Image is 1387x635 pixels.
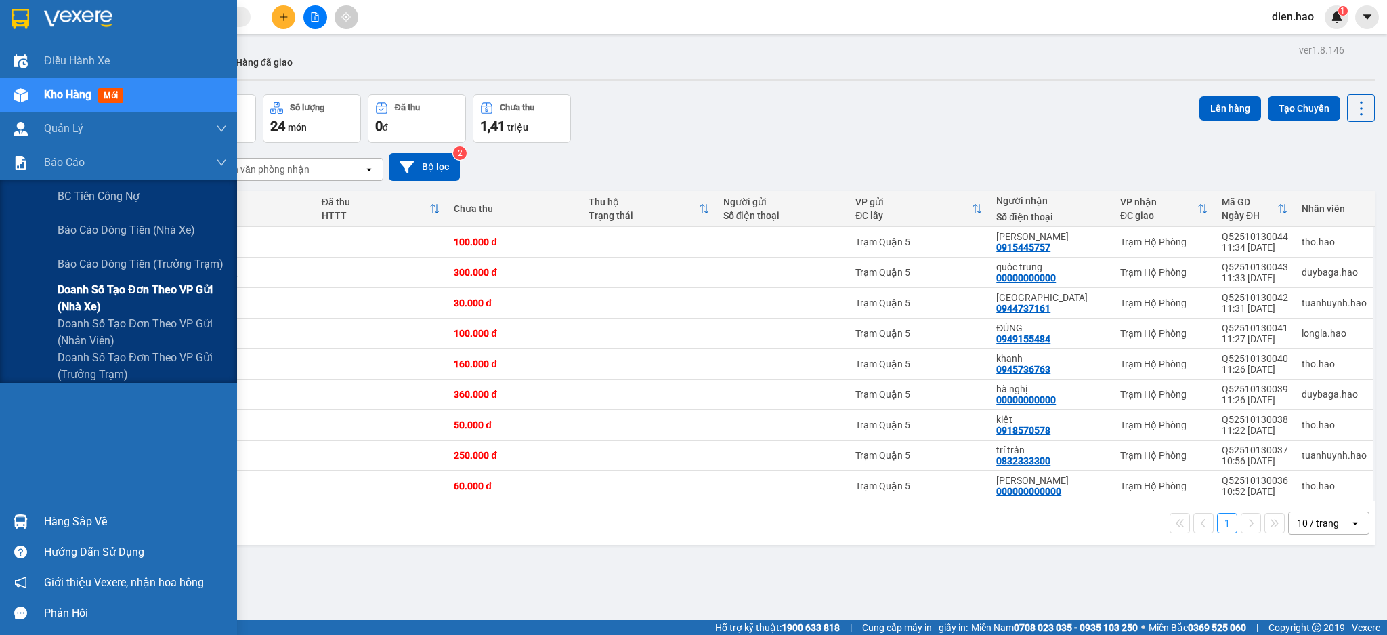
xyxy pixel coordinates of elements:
[1120,359,1208,369] div: Trạm Hộ Phòng
[1302,480,1367,491] div: tho.hao
[507,122,528,133] span: triệu
[1120,267,1208,278] div: Trạm Hộ Phòng
[12,9,29,29] img: logo-vxr
[996,272,1056,283] div: 00000000000
[1120,389,1208,400] div: Trạm Hộ Phòng
[855,389,983,400] div: Trạm Quận 5
[996,262,1107,272] div: quốc trung
[454,203,575,214] div: Chưa thu
[225,46,303,79] button: Hàng đã giao
[270,118,285,134] span: 24
[193,303,307,314] div: Hs
[1361,11,1373,23] span: caret-down
[855,328,983,339] div: Trạm Quận 5
[996,211,1107,222] div: Số điện thoại
[335,5,358,29] button: aim
[193,262,307,272] div: tg,bao
[1302,359,1367,369] div: tho.hao
[375,118,383,134] span: 0
[996,384,1107,394] div: hà nghị
[216,123,227,134] span: down
[723,210,842,221] div: Số điện thoại
[1222,292,1288,303] div: Q52510130042
[193,389,307,400] div: bao
[996,333,1050,344] div: 0949155484
[1222,455,1288,466] div: 10:56 [DATE]
[322,210,430,221] div: HTTT
[193,359,307,369] div: t
[193,210,307,221] div: Ghi chú
[44,603,227,623] div: Phản hồi
[1014,622,1138,633] strong: 0708 023 035 - 0935 103 250
[723,197,842,207] div: Người gửi
[1141,625,1145,630] span: ⚪️
[996,231,1107,242] div: Phương anh
[855,450,983,461] div: Trạm Quận 5
[454,237,575,247] div: 100.000 đ
[1120,298,1208,308] div: Trạm Hộ Phòng
[272,5,295,29] button: plus
[1188,622,1246,633] strong: 0369 525 060
[1222,323,1288,333] div: Q52510130041
[193,480,307,491] div: kien
[1222,425,1288,436] div: 11:22 [DATE]
[1302,328,1367,339] div: longla.hao
[1302,237,1367,247] div: tho.hao
[193,450,307,461] div: kiên
[996,323,1107,333] div: ĐÚNG
[1222,210,1277,221] div: Ngày ĐH
[454,328,575,339] div: 100.000 đ
[44,542,227,562] div: Hướng dẫn sử dụng
[310,12,320,22] span: file-add
[996,445,1107,455] div: trí trần
[454,267,575,278] div: 300.000 đ
[1297,516,1339,530] div: 10 / trang
[1222,475,1288,486] div: Q52510130036
[14,122,28,136] img: warehouse-icon
[193,197,307,207] div: Tên món
[1261,8,1325,25] span: dien.hao
[1302,203,1367,214] div: Nhân viên
[454,480,575,491] div: 60.000 đ
[44,52,110,69] span: Điều hành xe
[862,620,968,635] span: Cung cấp máy in - giấy in:
[996,425,1050,436] div: 0918570578
[1222,333,1288,344] div: 11:27 [DATE]
[1149,620,1246,635] span: Miền Bắc
[14,54,28,68] img: warehouse-icon
[1222,364,1288,375] div: 11:26 [DATE]
[1222,262,1288,272] div: Q52510130043
[1331,11,1343,23] img: icon-new-feature
[216,163,310,176] div: Chọn văn phòng nhận
[1120,419,1208,430] div: Trạm Hộ Phòng
[589,210,699,221] div: Trạng thái
[1120,237,1208,247] div: Trạm Hộ Phòng
[14,88,28,102] img: warehouse-icon
[290,103,324,112] div: Số lượng
[14,607,27,619] span: message
[58,349,227,383] span: Doanh số tạo đơn theo VP gửi (trưởng trạm)
[14,514,28,529] img: warehouse-icon
[855,359,983,369] div: Trạm Quận 5
[315,191,448,227] th: Toggle SortBy
[341,12,351,22] span: aim
[500,103,534,112] div: Chưa thu
[1120,328,1208,339] div: Trạm Hộ Phòng
[1340,6,1345,16] span: 1
[44,512,227,532] div: Hàng sắp về
[1299,43,1344,58] div: ver 1.8.146
[1120,197,1197,207] div: VP nhận
[193,292,307,303] div: hop
[279,12,289,22] span: plus
[589,197,699,207] div: Thu hộ
[58,255,223,272] span: Báo cáo dòng tiền (trưởng trạm)
[1120,480,1208,491] div: Trạm Hộ Phòng
[14,156,28,170] img: solution-icon
[1312,623,1321,632] span: copyright
[1222,272,1288,283] div: 11:33 [DATE]
[263,94,361,143] button: Số lượng24món
[395,103,420,112] div: Đã thu
[193,272,307,283] div: Trị giá 10tr
[1222,394,1288,405] div: 11:26 [DATE]
[1256,620,1258,635] span: |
